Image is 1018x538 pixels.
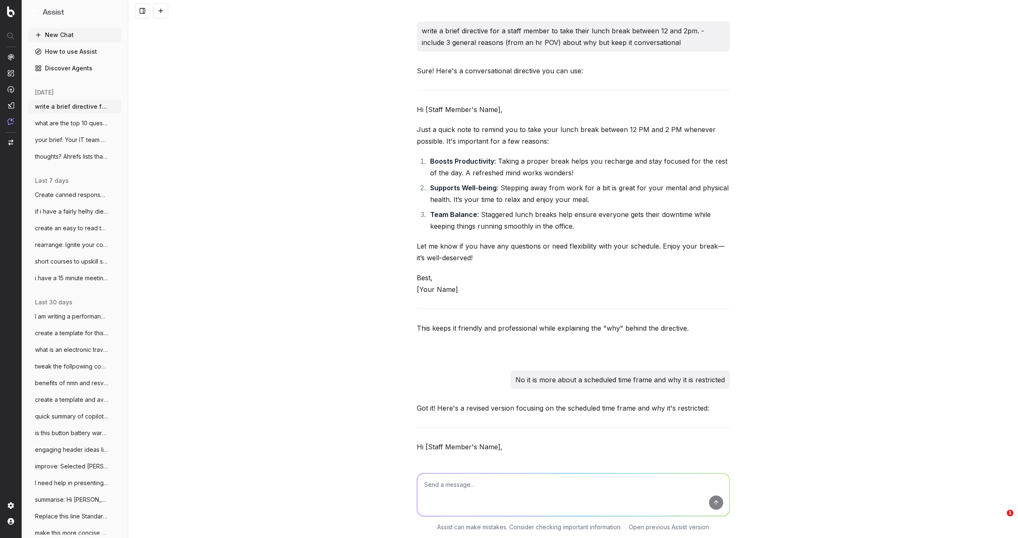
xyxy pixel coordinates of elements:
li: : Staggered lunch breaks help ensure everyone gets their downtime while keeping things running sm... [428,209,730,232]
img: Assist [32,8,39,16]
button: I am writing a performance review and po [28,310,122,323]
span: Replace this line Standard delivery is a [35,512,108,521]
li: : Taking a proper break helps you recharge and stay focused for the rest of the day. A refreshed ... [428,155,730,179]
button: what are the top 10 questions that shoul [28,117,122,130]
strong: Supports Well-being [430,184,497,192]
p: Hi [Staff Member's Name], [417,104,730,115]
span: is this button battery warning in line w [35,429,108,437]
button: Create canned response to customers/stor [28,188,122,202]
strong: Team Balance [430,210,477,219]
button: improve: Selected [PERSON_NAME] stores a [28,460,122,473]
span: benefits of nmn and resveratrol for 53 y [35,379,108,387]
p: write a brief directive for a staff member to take their lunch break between 12 and 2pm. - includ... [422,25,725,48]
img: Activation [7,86,14,93]
span: I need help in presenting the issues I a [35,479,108,487]
span: Create canned response to customers/stor [35,191,108,199]
button: New Chat [28,28,122,42]
span: improve: Selected [PERSON_NAME] stores a [35,462,108,471]
button: summarise: Hi [PERSON_NAME], Interesting feedba [28,493,122,506]
button: write a brief directive for a staff memb [28,100,122,113]
button: create a template for this header for ou [28,326,122,340]
img: Setting [7,502,14,509]
button: create a template and average character [28,393,122,406]
img: Botify logo [7,6,15,17]
span: create a template for this header for ou [35,329,108,337]
span: thoughts? Ahrefs lists that all non-bran [35,152,108,161]
span: engaging header ideas like this: Discove [35,446,108,454]
button: short courses to upskill seo contnrt wri [28,255,122,268]
span: what is an electronic travel authority E [35,346,108,354]
img: My account [7,518,14,525]
button: if i have a fairly helhy diet is one act [28,205,122,218]
span: 1 [1007,510,1013,516]
button: is this button battery warning in line w [28,426,122,440]
span: short courses to upskill seo contnrt wri [35,257,108,266]
button: your brief: Your IT team have limited ce [28,133,122,147]
button: Assist [32,7,118,18]
span: make this more concise and clear: Hi Mar [35,529,108,537]
button: quick summary of copilot create an agent [28,410,122,423]
p: Just a quick note to remind you to take your lunch break between 12 PM and 2 PM whenever possible... [417,124,730,147]
iframe: Intercom live chat [990,510,1010,530]
span: i have a 15 minute meeting with a petula [35,274,108,282]
span: [DATE] [35,88,54,97]
p: Let me know if you have any questions or need flexibility with your schedule. Enjoy your break—it... [417,240,730,264]
button: what is an electronic travel authority E [28,343,122,356]
h1: Assist [42,7,64,18]
span: last 7 days [35,177,69,185]
p: Best, [Your Name] [417,272,730,295]
button: rearrange: Ignite your cooking potential [28,238,122,252]
button: I need help in presenting the issues I a [28,476,122,490]
span: tweak the follpowing content to reflect [35,362,108,371]
span: your brief: Your IT team have limited ce [35,136,108,144]
button: engaging header ideas like this: Discove [28,443,122,456]
button: benefits of nmn and resveratrol for 53 y [28,376,122,390]
span: if i have a fairly helhy diet is one act [35,207,108,216]
a: Open previous Assist version [629,523,709,531]
p: Just a quick reminder to take your lunch break between 12 PM and 2 PM. This time frame is set for... [417,461,730,484]
p: Sure! Here's a conversational directive you can use: [417,65,730,77]
button: thoughts? Ahrefs lists that all non-bran [28,150,122,163]
a: Discover Agents [28,62,122,75]
img: Switch project [8,139,13,145]
span: last 30 days [35,298,72,306]
span: rearrange: Ignite your cooking potential [35,241,108,249]
strong: Boosts Productivity [430,157,494,165]
li: : Stepping away from work for a bit is great for your mental and physical health. It’s your time ... [428,182,730,205]
span: I am writing a performance review and po [35,312,108,321]
img: Intelligence [7,70,14,77]
button: Replace this line Standard delivery is a [28,510,122,523]
button: create an easy to read table that outlin [28,222,122,235]
p: Assist can make mistakes. Consider checking important information. [437,523,622,531]
span: what are the top 10 questions that shoul [35,119,108,127]
span: create an easy to read table that outlin [35,224,108,232]
button: i have a 15 minute meeting with a petula [28,271,122,285]
img: Studio [7,102,14,109]
img: Assist [7,118,14,125]
p: Got it! Here's a revised version focusing on the scheduled time frame and why it's restricted: [417,402,730,414]
span: write a brief directive for a staff memb [35,102,108,111]
span: summarise: Hi [PERSON_NAME], Interesting feedba [35,496,108,504]
p: This keeps it friendly and professional while explaining the "why" behind the directive. [417,322,730,334]
span: create a template and average character [35,396,108,404]
p: No it is more about a scheduled time frame and why it is restricted [515,374,725,386]
a: How to use Assist [28,45,122,58]
span: quick summary of copilot create an agent [35,412,108,421]
button: tweak the follpowing content to reflect [28,360,122,373]
img: Analytics [7,54,14,60]
p: Hi [Staff Member's Name], [417,441,730,453]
